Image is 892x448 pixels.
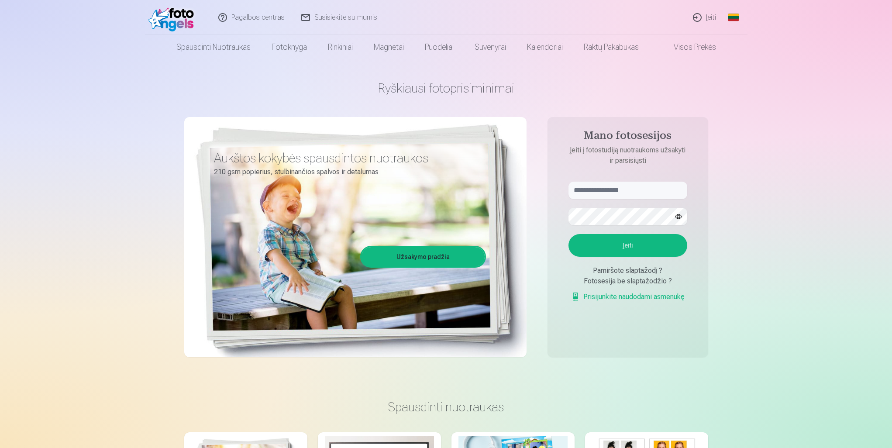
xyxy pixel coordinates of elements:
[166,35,261,59] a: Spausdinti nuotraukas
[649,35,727,59] a: Visos prekės
[414,35,464,59] a: Puodeliai
[191,399,701,415] h3: Spausdinti nuotraukas
[184,80,708,96] h1: Ryškiausi fotoprisiminimai
[568,276,687,286] div: Fotosesija be slaptažodžio ?
[148,3,199,31] img: /fa2
[261,35,317,59] a: Fotoknyga
[560,129,696,145] h4: Mano fotosesijos
[363,35,414,59] a: Magnetai
[560,145,696,166] p: Įeiti į fotostudiją nuotraukoms užsakyti ir parsisiųsti
[214,150,479,166] h3: Aukštos kokybės spausdintos nuotraukos
[362,247,485,266] a: Užsakymo pradžia
[464,35,517,59] a: Suvenyrai
[573,35,649,59] a: Raktų pakabukas
[571,292,685,302] a: Prisijunkite naudodami asmenukę
[568,265,687,276] div: Pamiršote slaptažodį ?
[517,35,573,59] a: Kalendoriai
[214,166,479,178] p: 210 gsm popierius, stulbinančios spalvos ir detalumas
[317,35,363,59] a: Rinkiniai
[568,234,687,257] button: Įeiti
